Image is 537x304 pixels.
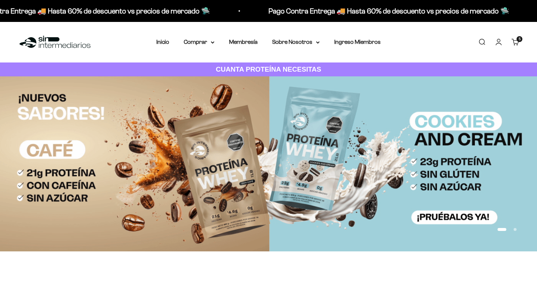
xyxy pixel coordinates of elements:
summary: Comprar [184,37,214,47]
a: Membresía [229,39,258,45]
span: 5 [519,37,521,41]
a: Inicio [156,39,169,45]
strong: CUANTA PROTEÍNA NECESITAS [216,65,321,73]
a: Ingreso Miembros [334,39,381,45]
p: Pago Contra Entrega 🚚 Hasta 60% de descuento vs precios de mercado 🛸 [268,5,509,17]
summary: Sobre Nosotros [272,37,320,47]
